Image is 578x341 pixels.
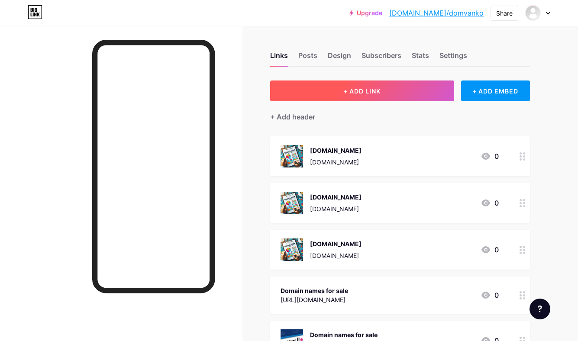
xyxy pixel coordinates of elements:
[281,145,303,167] img: Parfume.com.br
[310,204,362,213] div: [DOMAIN_NAME]
[310,193,362,202] div: [DOMAIN_NAME]
[343,87,381,95] span: + ADD LINK
[281,192,303,214] img: Pagando.com.br
[525,5,541,21] img: Ary Correia Filho
[328,50,351,66] div: Design
[389,8,484,18] a: [DOMAIN_NAME]/domvanko
[270,50,288,66] div: Links
[496,9,513,18] div: Share
[481,244,499,255] div: 0
[481,290,499,300] div: 0
[281,286,348,295] div: Domain names for sale
[310,146,362,155] div: [DOMAIN_NAME]
[349,10,382,16] a: Upgrade
[481,198,499,208] div: 0
[270,80,454,101] button: + ADD LINK
[310,239,362,248] div: [DOMAIN_NAME]
[270,112,315,122] div: + Add header
[310,330,378,339] div: Domain names for sale
[412,50,429,66] div: Stats
[298,50,317,66] div: Posts
[439,50,467,66] div: Settings
[310,251,362,260] div: [DOMAIN_NAME]
[481,151,499,161] div: 0
[461,80,530,101] div: + ADD EMBED
[310,158,362,167] div: [DOMAIN_NAME]
[281,295,348,304] div: [URL][DOMAIN_NAME]
[281,238,303,261] img: Vendingstores.com
[362,50,401,66] div: Subscribers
